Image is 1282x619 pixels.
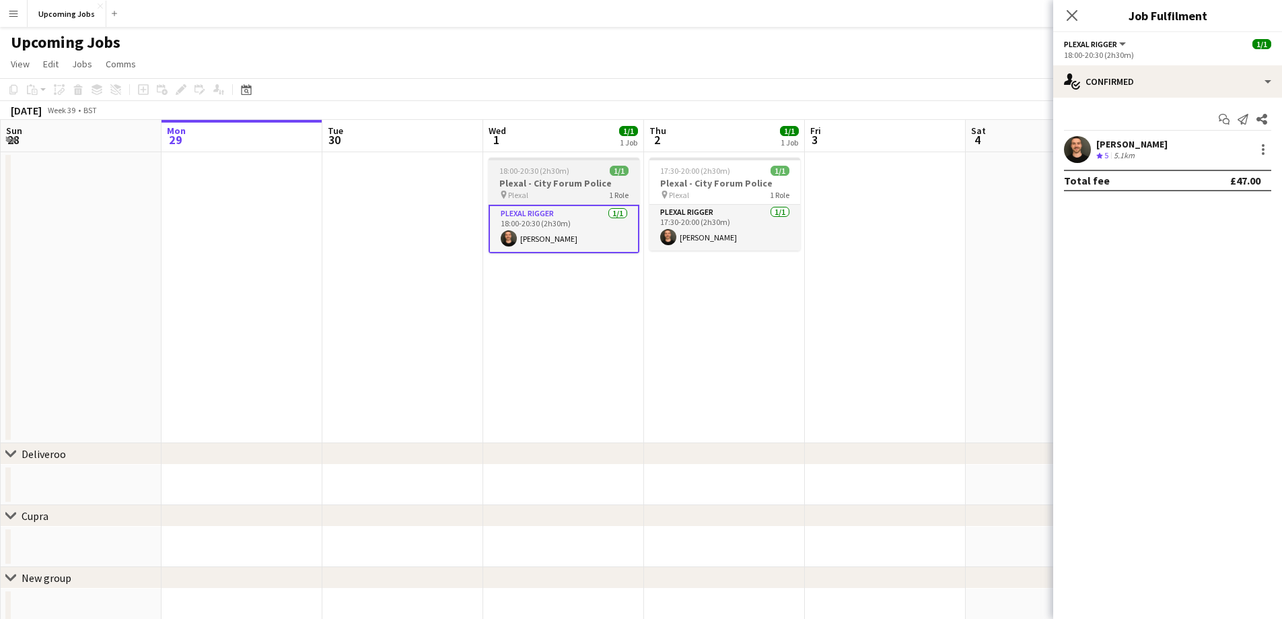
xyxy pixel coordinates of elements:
span: Plexal [508,190,528,200]
span: 5 [1104,150,1108,160]
h3: Plexal - City Forum Police [489,177,639,189]
div: £47.00 [1230,174,1260,187]
div: Deliveroo [22,447,66,461]
div: [DATE] [11,104,42,117]
span: Thu [649,125,666,137]
app-card-role: Plexal Rigger1/118:00-20:30 (2h30m)[PERSON_NAME] [489,205,639,253]
span: Sun [6,125,22,137]
button: Plexal Rigger [1064,39,1128,49]
div: [PERSON_NAME] [1096,138,1168,150]
a: View [5,55,35,73]
a: Jobs [67,55,98,73]
h3: Job Fulfilment [1053,7,1282,24]
div: 1 Job [781,137,798,148]
span: 1/1 [1252,39,1271,49]
span: 1/1 [619,126,638,136]
span: 3 [808,132,821,148]
span: 4 [969,132,986,148]
span: Mon [167,125,186,137]
span: 1 Role [609,190,629,200]
div: Confirmed [1053,65,1282,98]
div: New group [22,571,71,585]
button: Upcoming Jobs [28,1,106,27]
span: Comms [106,58,136,70]
span: Sat [971,125,986,137]
span: 2 [647,132,666,148]
span: Plexal Rigger [1064,39,1117,49]
div: 18:00-20:30 (2h30m) [1064,50,1271,60]
span: 1 Role [770,190,789,200]
span: Fri [810,125,821,137]
span: Jobs [72,58,92,70]
app-card-role: Plexal Rigger1/117:30-20:00 (2h30m)[PERSON_NAME] [649,205,800,251]
span: Week 39 [44,105,78,115]
div: Total fee [1064,174,1110,187]
span: 18:00-20:30 (2h30m) [499,166,569,176]
app-job-card: 17:30-20:00 (2h30m)1/1Plexal - City Forum Police Plexal1 RolePlexal Rigger1/117:30-20:00 (2h30m)[... [649,158,800,251]
h1: Upcoming Jobs [11,32,120,53]
div: BST [83,105,97,115]
span: 1/1 [610,166,629,176]
h3: Plexal - City Forum Police [649,177,800,189]
span: 28 [4,132,22,148]
span: 17:30-20:00 (2h30m) [660,166,730,176]
span: View [11,58,30,70]
a: Comms [100,55,141,73]
span: Tue [328,125,343,137]
div: 1 Job [620,137,637,148]
span: 29 [165,132,186,148]
span: 30 [326,132,343,148]
span: 1 [487,132,506,148]
span: 1/1 [771,166,789,176]
span: Wed [489,125,506,137]
span: Plexal [669,190,689,200]
a: Edit [38,55,64,73]
span: 1/1 [780,126,799,136]
div: 5.1km [1111,150,1137,162]
app-job-card: 18:00-20:30 (2h30m)1/1Plexal - City Forum Police Plexal1 RolePlexal Rigger1/118:00-20:30 (2h30m)[... [489,158,639,253]
div: Cupra [22,509,48,523]
span: Edit [43,58,59,70]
